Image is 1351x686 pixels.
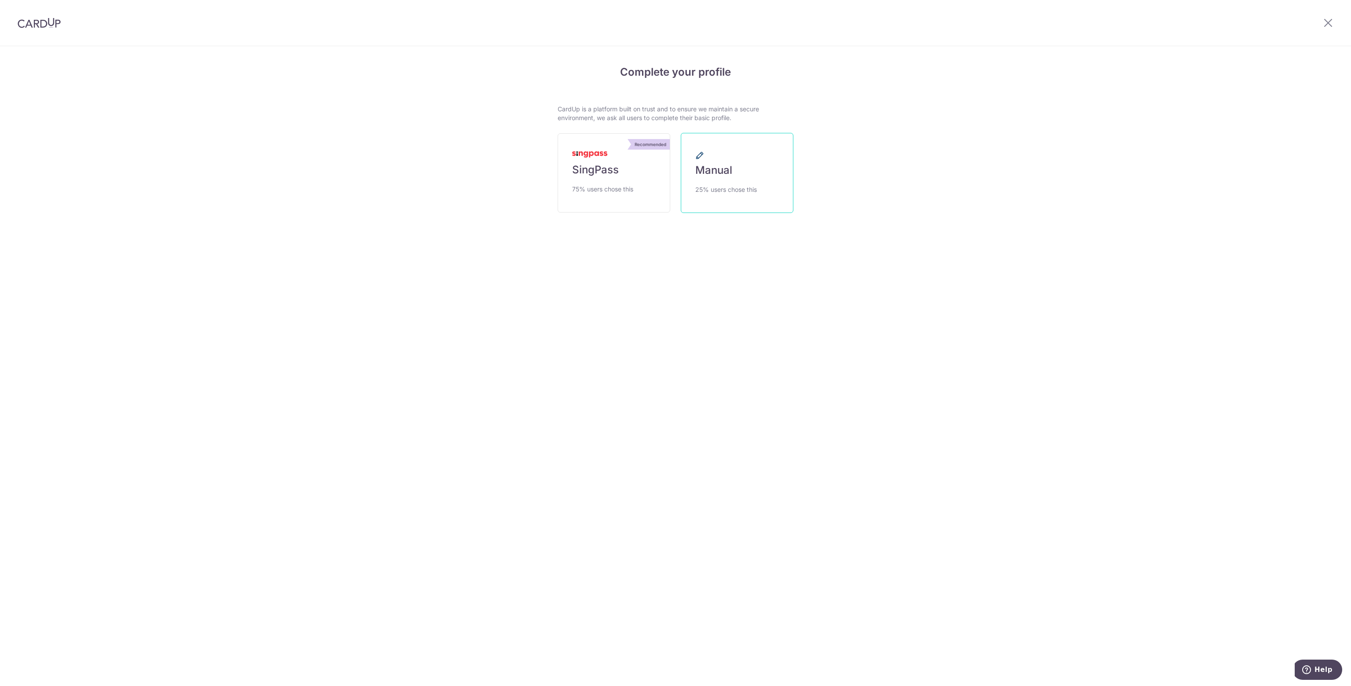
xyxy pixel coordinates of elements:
[681,133,793,213] a: Manual 25% users chose this
[572,151,607,158] img: MyInfoLogo
[558,133,670,213] a: Recommended SingPass 75% users chose this
[695,184,757,195] span: 25% users chose this
[558,105,793,122] p: CardUp is a platform built on trust and to ensure we maintain a secure environment, we ask all us...
[558,64,793,80] h4: Complete your profile
[572,184,633,194] span: 75% users chose this
[631,139,670,150] div: Recommended
[572,163,619,177] span: SingPass
[695,163,732,177] span: Manual
[1295,660,1342,682] iframe: Opens a widget where you can find more information
[18,18,61,28] img: CardUp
